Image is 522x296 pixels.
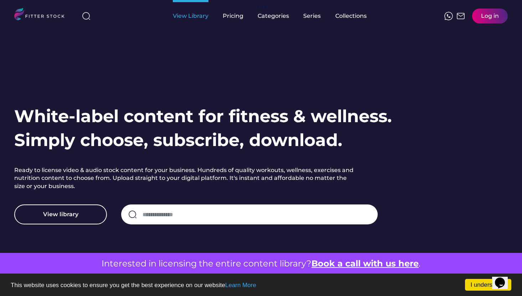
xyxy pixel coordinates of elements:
div: View Library [173,12,208,20]
h2: Ready to license video & audio stock content for your business. Hundreds of quality workouts, wel... [14,166,356,190]
img: meteor-icons_whatsapp%20%281%29.svg [444,12,453,20]
div: Series [303,12,321,20]
img: search-normal.svg [128,210,137,219]
img: LOGO.svg [14,8,71,22]
a: Book a call with us here [311,258,419,269]
img: search-normal%203.svg [82,12,91,20]
a: Learn More [225,282,256,289]
a: I understand! [465,279,511,291]
iframe: chat widget [492,268,515,289]
div: Categories [258,12,289,20]
div: Log in [481,12,499,20]
button: View library [14,204,107,224]
img: Frame%2051.svg [456,12,465,20]
div: Collections [335,12,367,20]
p: This website uses cookies to ensure you get the best experience on our website [11,282,511,288]
div: Pricing [223,12,243,20]
div: fvck [258,4,267,11]
h1: White-label content for fitness & wellness. Simply choose, subscribe, download. [14,104,392,152]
